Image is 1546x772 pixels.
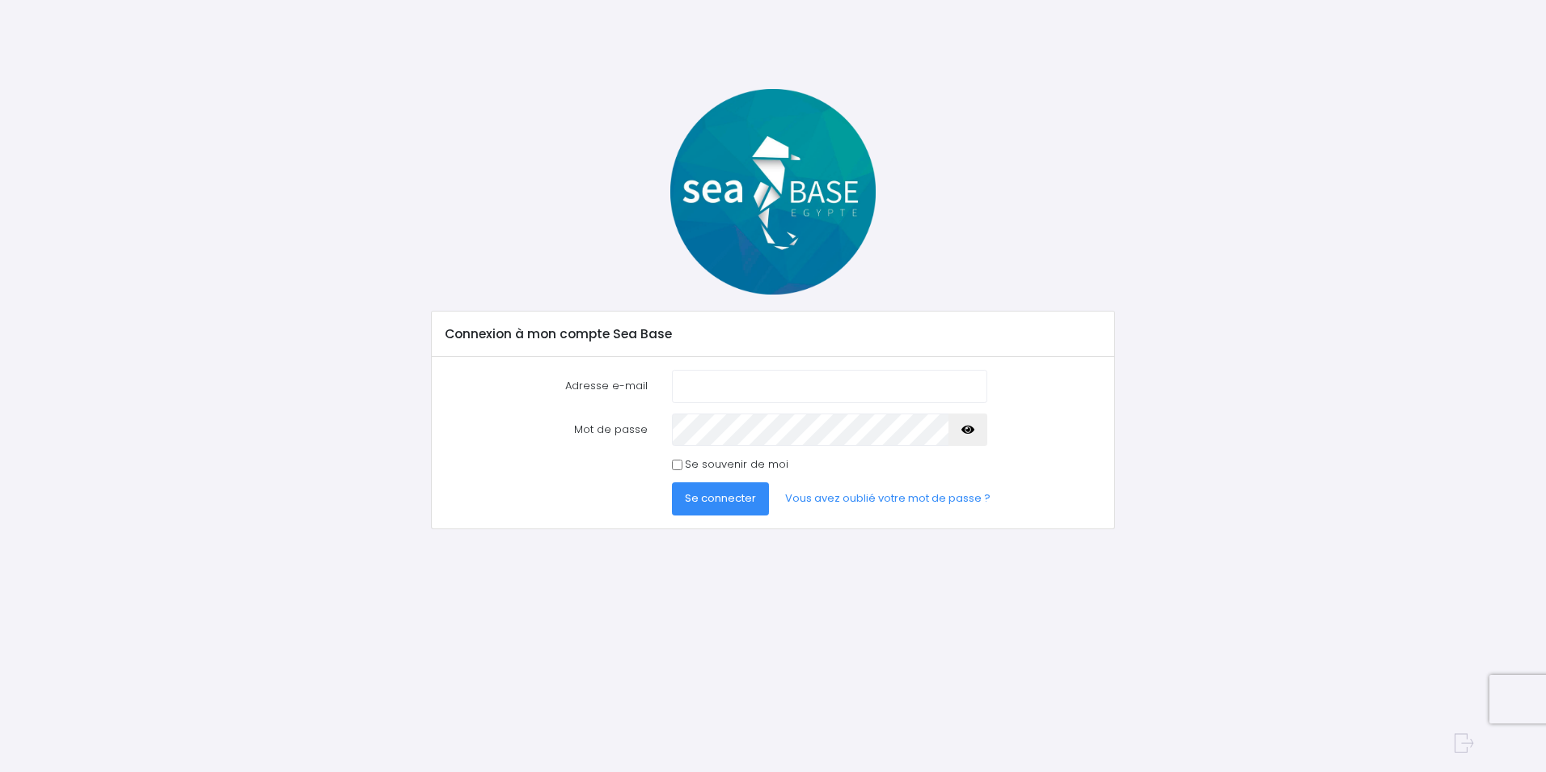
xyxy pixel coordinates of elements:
a: Vous avez oublié votre mot de passe ? [772,482,1003,515]
button: Se connecter [672,482,769,515]
label: Se souvenir de moi [685,456,788,473]
div: Connexion à mon compte Sea Base [432,312,1113,357]
span: Se connecter [685,490,756,506]
label: Adresse e-mail [433,370,660,402]
label: Mot de passe [433,414,660,446]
